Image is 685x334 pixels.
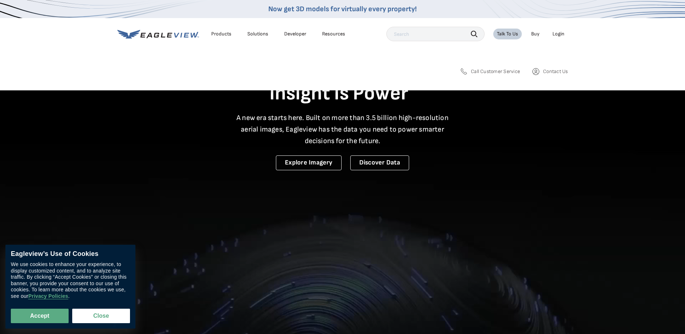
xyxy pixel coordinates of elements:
[531,31,539,37] a: Buy
[268,5,417,13] a: Now get 3D models for virtually every property!
[284,31,306,37] a: Developer
[459,67,520,76] a: Call Customer Service
[350,155,409,170] a: Discover Data
[247,31,268,37] div: Solutions
[386,27,485,41] input: Search
[532,67,568,76] a: Contact Us
[471,68,520,75] span: Call Customer Service
[11,309,69,323] button: Accept
[211,31,231,37] div: Products
[11,250,130,258] div: Eagleview’s Use of Cookies
[72,309,130,323] button: Close
[497,31,518,37] div: Talk To Us
[322,31,345,37] div: Resources
[117,81,568,106] h1: Insight Is Power
[232,112,453,147] p: A new era starts here. Built on more than 3.5 billion high-resolution aerial images, Eagleview ha...
[11,262,130,300] div: We use cookies to enhance your experience, to display customized content, and to analyze site tra...
[543,68,568,75] span: Contact Us
[28,294,68,300] a: Privacy Policies
[552,31,564,37] div: Login
[276,155,342,170] a: Explore Imagery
